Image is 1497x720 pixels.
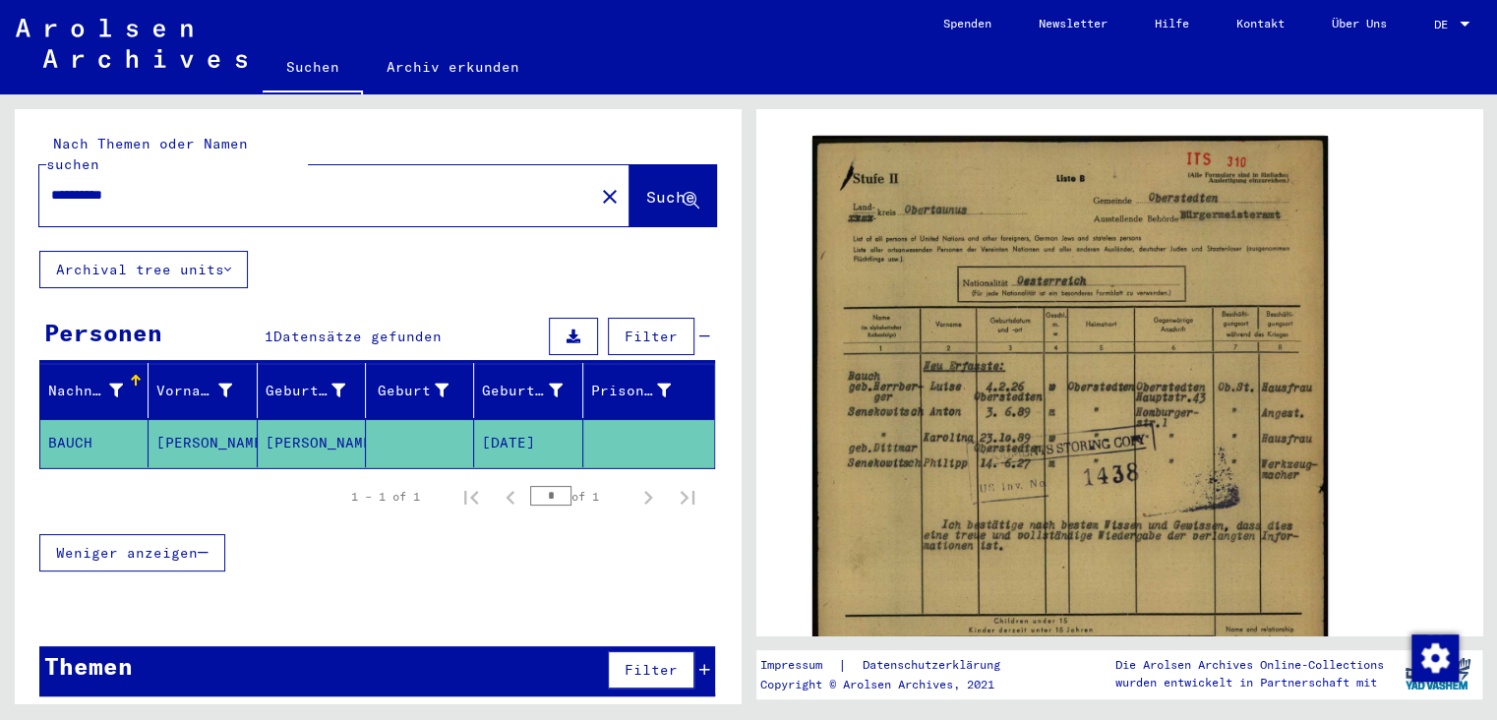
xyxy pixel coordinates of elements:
button: Clear [590,176,629,215]
div: of 1 [530,487,629,506]
span: Filter [625,661,678,679]
mat-cell: [DATE] [474,419,582,467]
mat-header-cell: Geburt‏ [366,363,474,418]
p: Die Arolsen Archives Online-Collections [1115,656,1384,674]
img: yv_logo.png [1401,649,1474,698]
button: Archival tree units [39,251,248,288]
button: Filter [608,318,694,355]
div: 1 – 1 of 1 [351,488,420,506]
button: Next page [629,477,668,516]
div: Themen [44,648,133,684]
button: First page [451,477,491,516]
button: Last page [668,477,707,516]
div: Geburt‏ [374,375,473,406]
a: Archiv erkunden [363,43,543,90]
mat-header-cell: Geburtsdatum [474,363,582,418]
div: Personen [44,315,162,350]
mat-label: Nach Themen oder Namen suchen [46,135,248,173]
div: Geburtsdatum [482,381,562,401]
div: | [760,655,1024,676]
p: wurden entwickelt in Partnerschaft mit [1115,674,1384,691]
span: Datensätze gefunden [273,328,442,345]
div: Geburtsname [266,381,345,401]
button: Previous page [491,477,530,516]
img: Zustimmung ändern [1411,634,1459,682]
div: Vorname [156,381,231,401]
div: Prisoner # [591,381,671,401]
button: Suche [629,165,716,226]
span: Suche [646,187,695,207]
span: Filter [625,328,678,345]
button: Weniger anzeigen [39,534,225,571]
mat-cell: BAUCH [40,419,149,467]
img: Arolsen_neg.svg [16,19,247,68]
mat-header-cell: Geburtsname [258,363,366,418]
div: Geburtsdatum [482,375,586,406]
mat-header-cell: Vorname [149,363,257,418]
div: Prisoner # [591,375,695,406]
div: Nachname [48,381,123,401]
div: Nachname [48,375,148,406]
mat-header-cell: Prisoner # [583,363,714,418]
mat-icon: close [598,185,622,209]
mat-header-cell: Nachname [40,363,149,418]
div: Vorname [156,375,256,406]
a: Datenschutzerklärung [847,655,1024,676]
div: Geburtsname [266,375,370,406]
a: Suchen [263,43,363,94]
mat-cell: [PERSON_NAME] [149,419,257,467]
p: Copyright © Arolsen Archives, 2021 [760,676,1024,693]
span: 1 [265,328,273,345]
a: Impressum [760,655,838,676]
span: DE [1434,18,1456,31]
span: Weniger anzeigen [56,544,198,562]
div: Geburt‏ [374,381,449,401]
button: Filter [608,651,694,689]
mat-cell: [PERSON_NAME] [258,419,366,467]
